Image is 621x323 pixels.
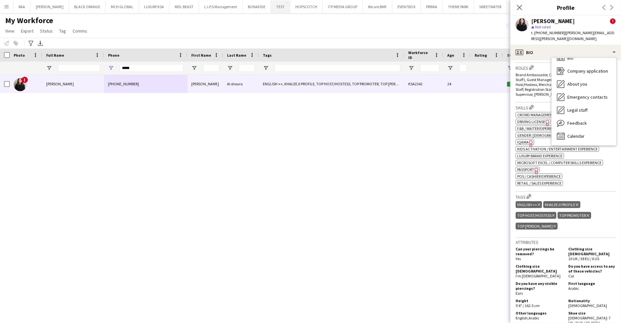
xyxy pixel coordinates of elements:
[404,75,443,93] div: KSA2342
[290,0,323,13] button: HOPSCOTCH
[568,274,574,278] span: Car
[517,181,561,186] span: Retail / Sales experience
[567,133,585,139] span: Calendar
[517,153,562,158] span: Luxury brand experience
[516,223,558,230] div: TOP [PERSON_NAME]
[187,75,223,93] div: [PERSON_NAME]
[408,65,414,71] button: Open Filter Menu
[517,126,559,131] span: F&B / Waiter experience
[70,27,90,35] a: Comms
[58,64,100,72] input: Full Name Filter Input
[37,27,55,35] a: Status
[227,53,246,58] span: Last Name
[447,53,454,58] span: Age
[567,68,608,74] span: Company application
[552,51,616,64] div: Bio
[271,0,290,13] button: TEST
[139,0,169,13] button: LUXURY KSA
[516,72,615,97] span: Brand Ambassador, Crowd Management Staff, Events (Event Staff), Guest Management Staff, Host/Host...
[531,30,614,41] span: | [PERSON_NAME][EMAIL_ADDRESS][PERSON_NAME][DOMAIN_NAME]
[108,53,119,58] span: Phone
[517,119,545,124] span: Driving License
[568,286,579,291] span: Arabic
[516,298,563,303] h5: Height
[516,274,560,278] span: I'm [DEMOGRAPHIC_DATA]
[516,212,556,219] div: TOP HOST/HOSTESS
[507,65,513,71] button: Open Filter Menu
[529,316,539,320] span: Arabic
[203,64,219,72] input: First Name Filter Input
[459,64,467,72] input: Age Filter Input
[516,311,563,316] h5: Other languages
[517,174,561,179] span: POS / Cashier experience
[567,120,587,126] span: Feedback
[517,133,571,138] span: Gender: [DEMOGRAPHIC_DATA]
[517,167,534,172] span: Passport
[558,212,591,219] div: TOP PROMOTER
[408,50,432,60] span: Workforce ID
[73,28,87,34] span: Comms
[567,107,587,113] span: Legal stuff
[14,53,25,58] span: Photo
[3,27,17,35] a: View
[447,65,453,71] button: Open Filter Menu
[568,311,616,316] h5: Shoe size
[31,0,69,13] button: [PERSON_NAME]
[552,64,616,77] div: Company application
[517,147,598,151] span: Kids activation / Entertainment experience
[275,64,400,72] input: Tags Filter Input
[263,65,269,71] button: Open Filter Menu
[516,303,540,308] span: 5'4" / 162.5 cm
[120,64,183,72] input: Phone Filter Input
[516,201,542,208] div: ENGLISH ++
[552,104,616,117] div: Legal stuff
[227,65,233,71] button: Open Filter Menu
[474,0,507,13] button: SWEETWATER
[510,3,621,12] h3: Profile
[40,28,53,34] span: Status
[323,0,363,13] button: ITP MEDIA GROUP
[36,39,44,47] app-action-btn: Export XLSX
[13,0,31,13] button: RAA
[443,75,471,93] div: 24
[507,53,520,58] span: Status
[531,30,565,35] span: t. [PHONE_NUMBER]
[21,28,34,34] span: Export
[46,53,64,58] span: Full Name
[46,65,52,71] button: Open Filter Menu
[443,0,474,13] button: THEME PARK
[552,77,616,91] div: About you
[516,281,563,291] h5: Do you have any visible piercings?
[106,0,139,13] button: MCH GLOBAL
[517,112,575,117] span: Crowd management experience
[516,256,521,261] span: Yes
[363,0,392,13] button: We are BMF
[568,303,607,308] span: [DEMOGRAPHIC_DATA]
[475,53,487,58] span: Rating
[568,246,616,256] h5: Clothing size [DEMOGRAPHIC_DATA]
[191,65,197,71] button: Open Filter Menu
[57,27,69,35] a: Tag
[21,77,28,83] span: !
[420,64,439,72] input: Workforce ID Filter Input
[507,0,546,13] button: THE LACE CHECK
[552,130,616,143] div: Calendar
[567,94,608,100] span: Emergency contacts
[507,82,527,87] span: Active
[510,45,621,60] div: Bio
[46,81,74,86] span: [PERSON_NAME]
[263,53,272,58] span: Tags
[5,16,53,25] span: My Workforce
[27,39,35,47] app-action-btn: Advanced filters
[223,75,259,93] div: Al shoura
[516,104,616,111] h3: Skills
[421,0,443,13] button: PRIMIA
[516,239,616,245] h3: Attributes
[543,201,580,208] div: KHALEEJI PROFILE
[568,298,616,303] h5: Nationality
[239,64,255,72] input: Last Name Filter Input
[517,140,529,145] span: IQAMA
[552,91,616,104] div: Emergency contacts
[516,246,563,256] h5: Can your piercings be removed?
[169,0,199,13] button: MDL BEAST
